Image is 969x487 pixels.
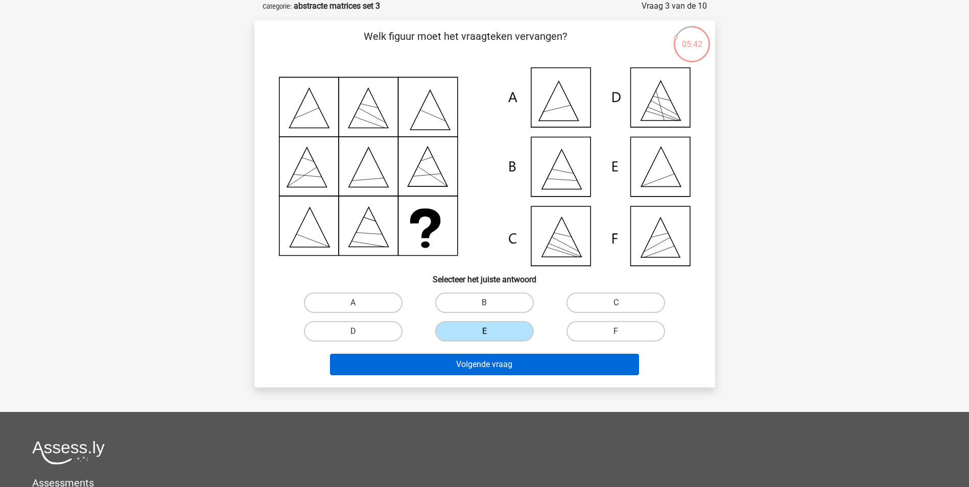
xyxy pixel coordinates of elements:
label: D [304,321,403,342]
p: Welk figuur moet het vraagteken vervangen? [271,29,660,59]
strong: abstracte matrices set 3 [294,1,380,11]
h6: Selecteer het juiste antwoord [271,266,699,284]
div: 05:42 [673,25,711,51]
label: B [435,293,534,313]
label: A [304,293,403,313]
small: Categorie: [263,3,292,10]
label: C [566,293,665,313]
img: Assessly logo [32,441,105,465]
label: F [566,321,665,342]
button: Volgende vraag [330,354,639,375]
label: E [435,321,534,342]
